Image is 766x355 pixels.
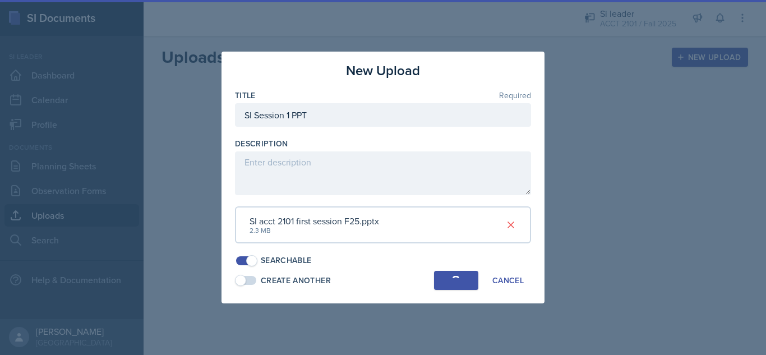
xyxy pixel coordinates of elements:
div: 2.3 MB [250,225,379,236]
input: Enter title [235,103,531,127]
div: Searchable [261,255,312,266]
h3: New Upload [346,61,420,81]
div: Create Another [261,275,331,287]
span: Required [499,91,531,99]
button: Cancel [485,271,531,290]
label: Title [235,90,256,101]
label: Description [235,138,288,149]
div: SI acct 2101 first session F25.pptx [250,214,379,228]
div: Cancel [492,276,524,285]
